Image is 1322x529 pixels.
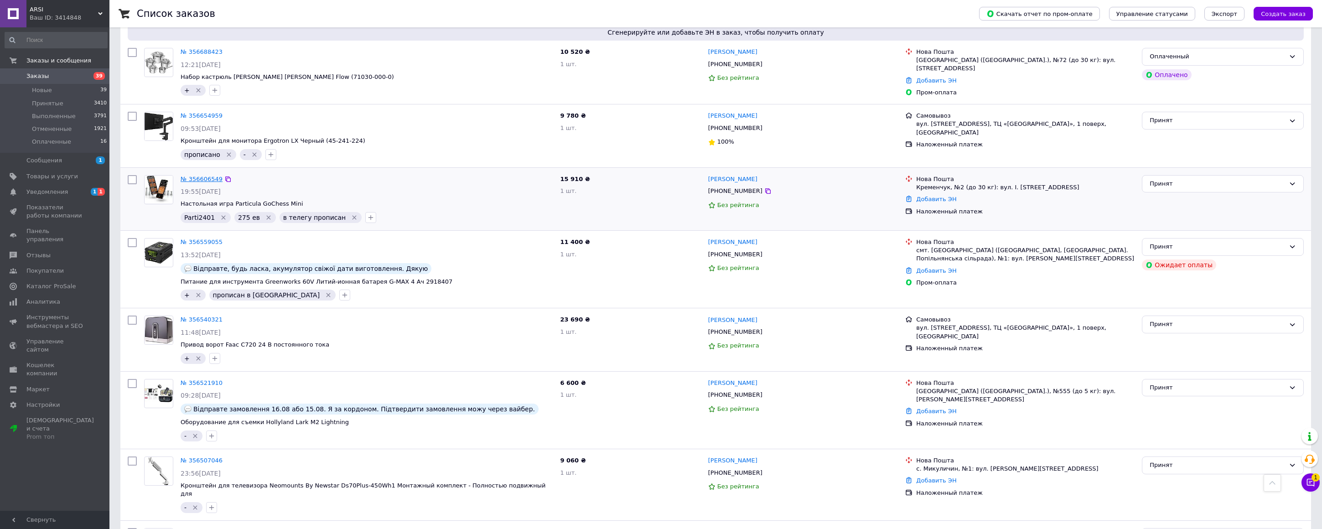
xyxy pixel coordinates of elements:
[181,470,221,477] span: 23:56[DATE]
[195,87,202,94] svg: Удалить метку
[184,432,187,440] span: -
[91,188,98,196] span: 1
[181,341,329,348] span: Привод ворот Faac C720 24 В постоянного тока
[1150,383,1285,393] div: Принят
[32,112,76,120] span: Выполненные
[5,32,108,48] input: Поиск
[181,48,223,55] a: № 356688423
[1150,52,1285,62] div: Оплаченный
[26,385,50,394] span: Маркет
[181,392,221,399] span: 09:28[DATE]
[560,124,576,131] span: 1 шт.
[708,48,757,57] a: [PERSON_NAME]
[1150,116,1285,125] div: Принят
[1142,259,1216,270] div: Ожидает оплаты
[351,214,358,221] svg: Удалить метку
[560,112,586,119] span: 9 780 ₴
[145,113,173,140] img: Фото товару
[144,48,173,77] a: Фото товару
[916,344,1135,353] div: Наложенный платеж
[181,329,221,336] span: 11:48[DATE]
[145,316,173,344] img: Фото товару
[1150,461,1285,470] div: Принят
[184,355,190,362] span: +
[96,156,105,164] span: 1
[265,214,272,221] svg: Удалить метку
[1150,320,1285,329] div: Принят
[1301,473,1320,492] button: Чат с покупателем1
[916,120,1135,136] div: вул. [STREET_ADDRESS], ТЦ «[GEOGRAPHIC_DATA]», 1 поверх, [GEOGRAPHIC_DATA]
[26,361,84,378] span: Кошелек компании
[1142,69,1191,80] div: Оплачено
[26,313,84,330] span: Инструменты вебмастера и SEO
[144,238,173,267] a: Фото товару
[181,251,221,259] span: 13:52[DATE]
[94,99,107,108] span: 3410
[283,214,346,221] span: в телегу прописан
[32,86,52,94] span: Новые
[137,8,215,19] h1: Список заказов
[916,183,1135,192] div: Кременчук, №2 (до 30 кг): вул. І. [STREET_ADDRESS]
[94,112,107,120] span: 3791
[916,379,1135,387] div: Нова Пошта
[708,379,757,388] a: [PERSON_NAME]
[560,251,576,258] span: 1 шт.
[560,61,576,67] span: 1 шт.
[32,99,63,108] span: Принятые
[1150,242,1285,252] div: Принят
[26,416,94,441] span: [DEMOGRAPHIC_DATA] и счета
[144,316,173,345] a: Фото товару
[181,137,365,144] a: Кронштейн для монитора Ergotron LX Черный (45-241-224)
[916,324,1135,340] div: вул. [STREET_ADDRESS], ТЦ «[GEOGRAPHIC_DATA]», 1 поверх, [GEOGRAPHIC_DATA]
[717,405,759,412] span: Без рейтинга
[184,151,220,158] span: прописано
[32,125,72,133] span: Отмененные
[26,72,49,80] span: Заказы
[193,265,428,272] span: Відправте, будь ласка, акумулятор свіжої дати виготовлення. Дякую
[26,172,78,181] span: Товары и услуги
[706,58,764,70] div: [PHONE_NUMBER]
[148,457,169,485] img: Фото товару
[1254,7,1313,21] button: Создать заказ
[717,138,734,145] span: 100%
[181,73,394,80] a: Набор кастрюль [PERSON_NAME] [PERSON_NAME] Flow (71030-000-0)
[213,291,320,299] span: прописан в [GEOGRAPHIC_DATA]
[916,246,1135,263] div: смт. [GEOGRAPHIC_DATA] ([GEOGRAPHIC_DATA], [GEOGRAPHIC_DATA]. Попільнянська сільрада), №1: вул. [...
[26,227,84,244] span: Панель управления
[181,239,223,245] a: № 356559055
[916,465,1135,473] div: с. Микуличин, №1: вул. [PERSON_NAME][STREET_ADDRESS]
[717,74,759,81] span: Без рейтинга
[916,140,1135,149] div: Наложенный платеж
[181,125,221,132] span: 09:53[DATE]
[144,379,173,408] a: Фото товару
[238,214,260,221] span: 275 ев
[916,316,1135,324] div: Самовывоз
[717,342,759,349] span: Без рейтинга
[916,196,956,202] a: Добавить ЭН
[181,482,545,498] a: Кронштейн для телевизора Neomounts By Newstar Ds70Plus-450Wh1 Монтажный комплект - Полностью подв...
[717,202,759,208] span: Без рейтинга
[181,200,303,207] a: Настольная игра Particula GoChess Mini
[1109,7,1195,21] button: Управление статусами
[93,72,105,80] span: 39
[181,316,223,323] a: № 356540321
[192,504,199,511] svg: Удалить метку
[100,86,107,94] span: 39
[708,175,757,184] a: [PERSON_NAME]
[184,265,192,272] img: :speech_balloon:
[181,61,221,68] span: 12:21[DATE]
[916,279,1135,287] div: Пром-оплата
[181,176,223,182] a: № 356606549
[560,239,590,245] span: 11 400 ₴
[181,278,452,285] span: Питание для инструмента Greenworks 60V Литий-ионная батарея G-MAX 4 Ач 2918407
[560,391,576,398] span: 1 шт.
[181,419,349,425] span: Оборудование для съемки Hollyland Lark M2 Lightning
[26,251,51,259] span: Отзывы
[560,316,590,323] span: 23 690 ₴
[145,242,173,263] img: Фото товару
[916,267,956,274] a: Добавить ЭН
[916,77,956,84] a: Добавить ЭН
